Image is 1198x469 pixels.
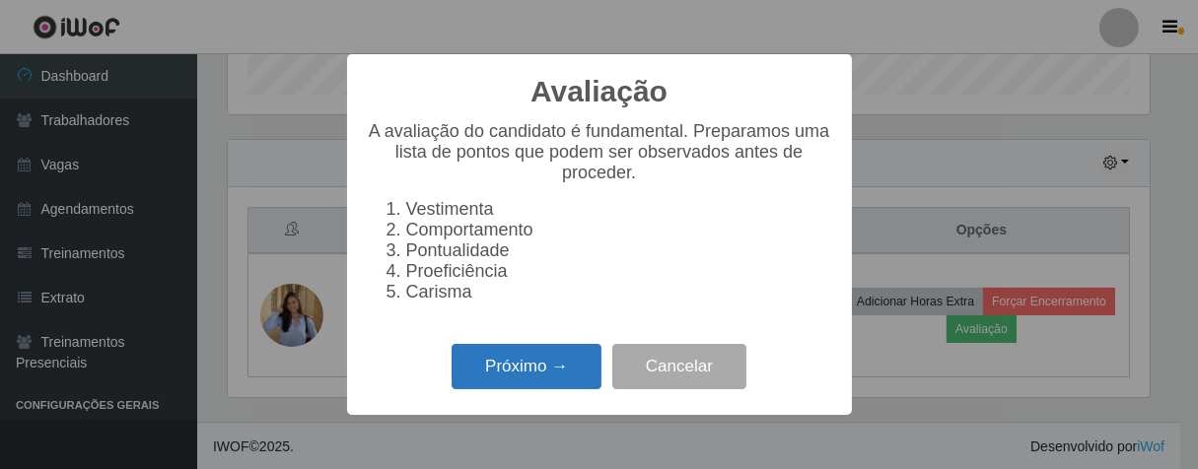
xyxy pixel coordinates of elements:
[367,121,832,183] p: A avaliação do candidato é fundamental. Preparamos uma lista de pontos que podem ser observados a...
[406,282,832,302] li: Carisma
[406,199,832,220] li: Vestimenta
[452,344,601,390] button: Próximo →
[612,344,746,390] button: Cancelar
[530,74,668,109] h2: Avaliação
[406,220,832,240] li: Comportamento
[406,240,832,261] li: Pontualidade
[406,261,832,282] li: Proeficiência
